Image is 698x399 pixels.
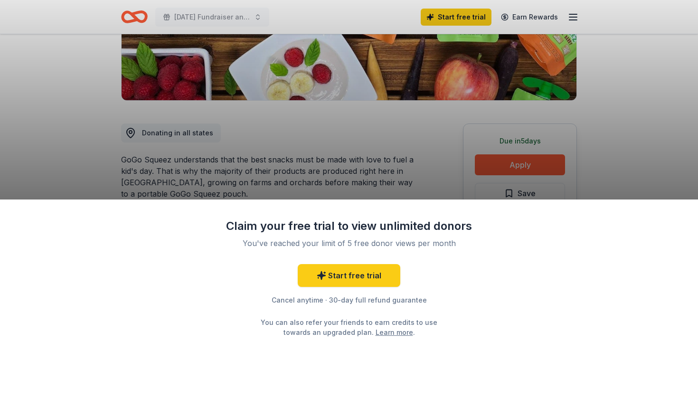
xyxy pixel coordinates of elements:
[252,317,446,337] div: You can also refer your friends to earn credits to use towards an upgraded plan. .
[298,264,400,287] a: Start free trial
[237,237,461,249] div: You've reached your limit of 5 free donor views per month
[226,218,472,234] div: Claim your free trial to view unlimited donors
[226,294,472,306] div: Cancel anytime · 30-day full refund guarantee
[376,327,413,337] a: Learn more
